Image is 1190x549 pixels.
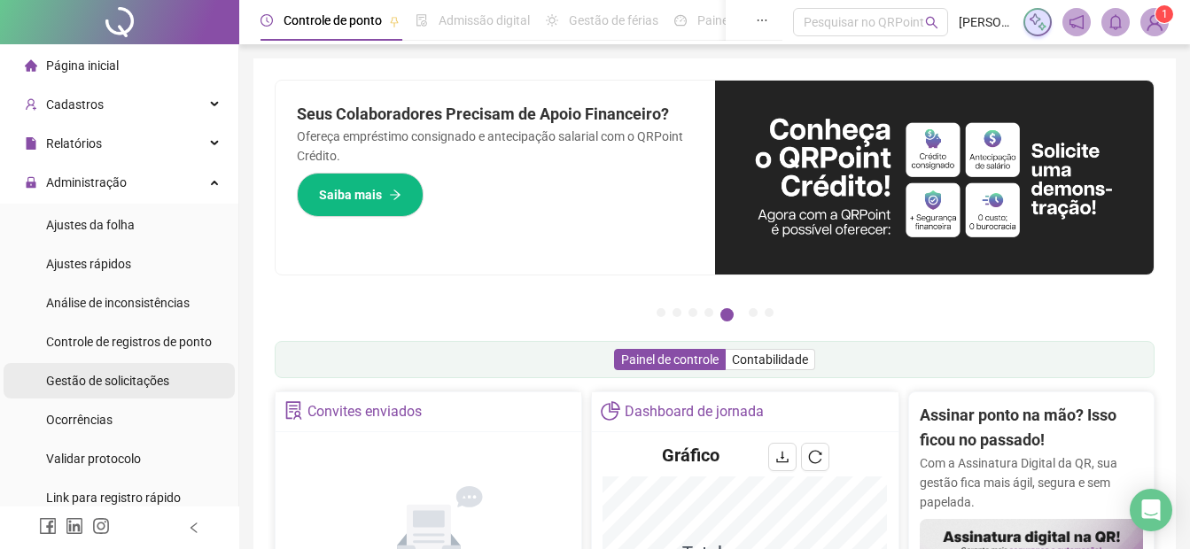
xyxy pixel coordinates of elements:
[1155,5,1173,23] sup: Atualize o seu contato no menu Meus Dados
[297,102,694,127] h2: Seus Colaboradores Precisam de Apoio Financeiro?
[297,127,694,166] p: Ofereça empréstimo consignado e antecipação salarial com o QRPoint Crédito.
[46,413,113,427] span: Ocorrências
[25,98,37,111] span: user-add
[25,59,37,72] span: home
[657,308,665,317] button: 1
[389,16,400,27] span: pushpin
[46,257,131,271] span: Ajustes rápidos
[569,13,658,27] span: Gestão de férias
[720,308,734,321] button: 5
[1162,8,1168,20] span: 1
[46,374,169,388] span: Gestão de solicitações
[621,352,719,367] span: Painel de controle
[46,218,135,232] span: Ajustes da folha
[439,13,530,27] span: Admissão digital
[756,14,768,27] span: ellipsis
[297,173,424,217] button: Saiba mais
[39,517,57,535] span: facebook
[284,13,382,27] span: Controle de ponto
[1028,12,1047,32] img: sparkle-icon.fc2bf0ac1784a2077858766a79e2daf3.svg
[1108,14,1124,30] span: bell
[319,185,382,205] span: Saiba mais
[46,491,181,505] span: Link para registro rápido
[704,308,713,317] button: 4
[749,308,758,317] button: 6
[261,14,273,27] span: clock-circle
[715,81,1155,274] img: banner%2F11e687cd-1386-4cbd-b13b-7bd81425532d.png
[959,12,1013,32] span: [PERSON_NAME]
[1141,9,1168,35] img: 66729
[25,176,37,189] span: lock
[284,401,303,420] span: solution
[389,189,401,201] span: arrow-right
[46,296,190,310] span: Análise de inconsistências
[920,453,1143,512] p: Com a Assinatura Digital da QR, sua gestão fica mais ágil, segura e sem papelada.
[66,517,83,535] span: linkedin
[25,137,37,150] span: file
[775,450,789,464] span: download
[46,97,104,112] span: Cadastros
[688,308,697,317] button: 3
[1069,14,1085,30] span: notification
[307,397,422,427] div: Convites enviados
[732,352,808,367] span: Contabilidade
[188,522,200,534] span: left
[765,308,774,317] button: 7
[601,401,619,420] span: pie-chart
[697,13,766,27] span: Painel do DP
[925,16,938,29] span: search
[92,517,110,535] span: instagram
[808,450,822,464] span: reload
[625,397,764,427] div: Dashboard de jornada
[662,443,719,468] h4: Gráfico
[546,14,558,27] span: sun
[46,175,127,189] span: Administração
[46,136,102,151] span: Relatórios
[674,14,687,27] span: dashboard
[46,452,141,466] span: Validar protocolo
[416,14,428,27] span: file-done
[46,58,119,73] span: Página inicial
[1130,489,1172,531] div: Open Intercom Messenger
[673,308,681,317] button: 2
[46,335,212,349] span: Controle de registros de ponto
[920,403,1143,453] h2: Assinar ponto na mão? Isso ficou no passado!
